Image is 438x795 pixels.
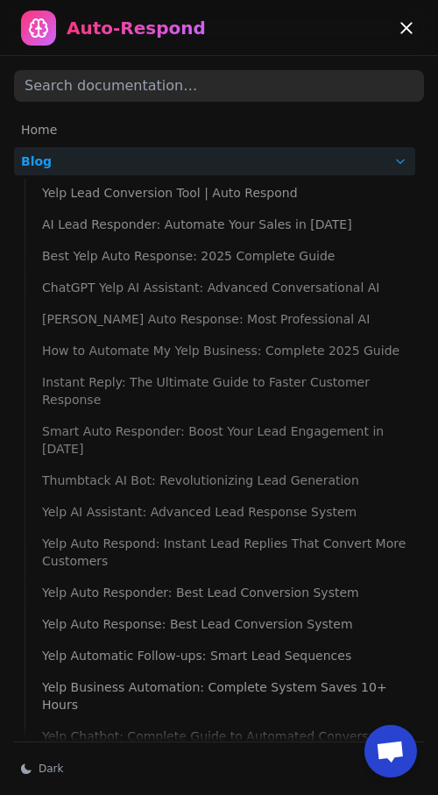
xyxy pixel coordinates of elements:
[35,673,415,719] a: Yelp Business Automation: Complete System Saves 10+ Hours
[35,210,415,238] a: AI Lead Responder: Automate Your Sales in [DATE]
[14,70,424,102] input: Search documentation…
[35,498,415,526] a: Yelp AI Assistant: Advanced Lead Response System
[364,725,417,777] div: Open chat
[14,147,415,175] a: Blog
[35,368,415,414] a: Instant Reply: The Ultimate Guide to Faster Customer Response
[35,466,415,494] a: Thumbtack AI Bot: Revolutionizing Lead Generation
[35,722,415,750] a: Yelp Chatbot: Complete Guide to Automated Conversations
[35,305,415,333] a: [PERSON_NAME] Auto Response: Most Professional AI
[35,642,415,670] a: Yelp Automatic Follow-ups: Smart Lead Sequences
[35,179,415,207] a: Yelp Lead Conversion Tool | Auto Respond
[35,417,415,463] a: Smart Auto Responder: Boost Your Lead Engagement in [DATE]
[67,16,206,40] div: Auto-Respond
[21,11,206,46] a: Home page
[35,273,415,302] a: ChatGPT Yelp AI Assistant: Advanced Conversational AI
[35,242,415,270] a: Best Yelp Auto Response: 2025 Complete Guide
[396,18,417,39] button: Menu
[35,529,415,575] a: Yelp Auto Respond: Instant Lead Replies That Convert More Customers
[14,756,424,781] button: Dark
[35,337,415,365] a: How to Automate My Yelp Business: Complete 2025 Guide
[35,579,415,607] a: Yelp Auto Responder: Best Lead Conversion System
[14,116,415,144] a: Home
[35,610,415,638] a: Yelp Auto Response: Best Lead Conversion System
